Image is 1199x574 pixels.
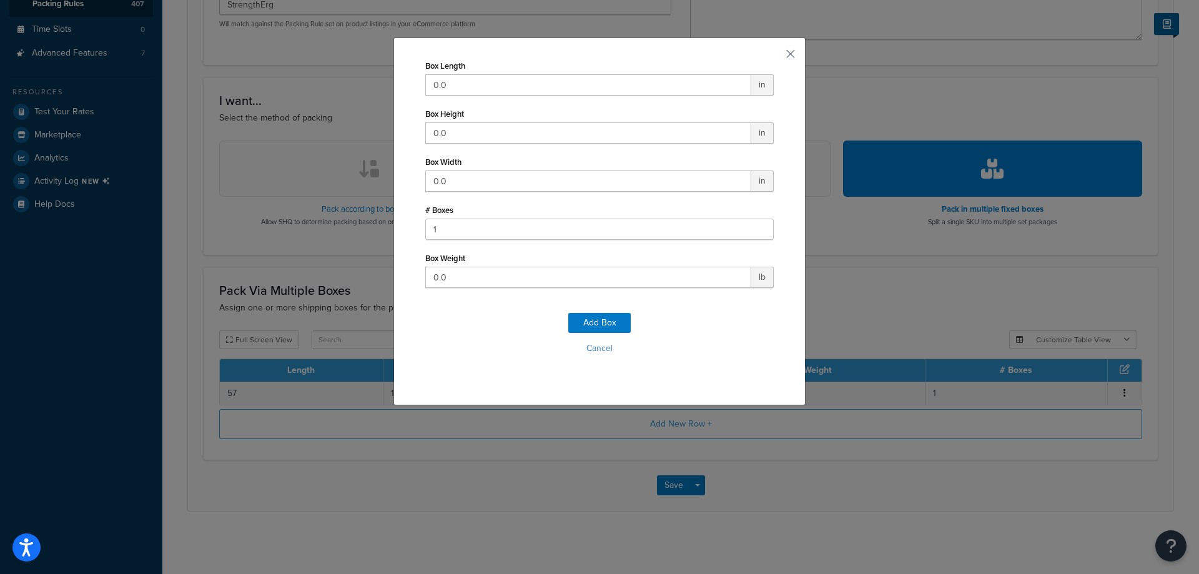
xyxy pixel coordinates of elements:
[751,171,774,192] span: in
[425,254,465,263] label: Box Weight
[751,267,774,288] span: lb
[568,313,631,333] button: Add Box
[751,122,774,144] span: in
[425,157,461,167] label: Box Width
[425,205,453,215] label: # Boxes
[425,339,774,358] button: Cancel
[751,74,774,96] span: in
[425,109,464,119] label: Box Height
[425,61,465,71] label: Box Length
